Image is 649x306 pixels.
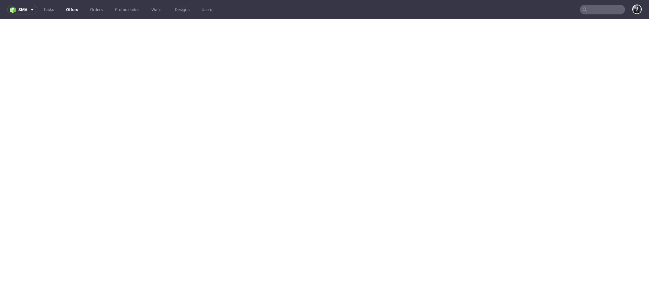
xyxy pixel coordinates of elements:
[87,5,106,14] a: Orders
[10,6,18,13] img: logo
[7,5,37,14] button: sma
[633,5,641,13] img: Philippe Dubuy
[148,5,166,14] a: Wallet
[62,5,82,14] a: Offers
[40,5,58,14] a: Tasks
[198,5,216,14] a: Users
[111,5,143,14] a: Promo codes
[171,5,193,14] a: Designs
[18,7,27,12] span: sma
